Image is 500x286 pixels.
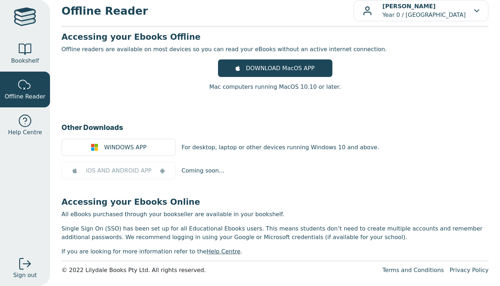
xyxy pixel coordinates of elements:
span: Help Centre [8,128,42,137]
span: WINDOWS APP [104,143,147,152]
a: Privacy Policy [450,267,489,273]
a: WINDOWS APP [61,139,176,156]
h3: Accessing your Ebooks Offline [61,31,489,42]
h3: Accessing your Ebooks Online [61,197,489,207]
span: Offline Reader [5,92,45,101]
div: © 2022 Lilydale Books Pty Ltd. All rights reserved. [61,266,377,275]
p: Year 0 / [GEOGRAPHIC_DATA] [382,2,466,19]
a: DOWNLOAD MacOS APP [218,59,332,77]
span: Bookshelf [11,57,39,65]
p: Single Sign On (SSO) has been set up for all Educational Ebooks users. This means students don’t ... [61,224,489,242]
span: iOS AND ANDROID APP [86,166,152,175]
h3: Other Downloads [61,122,489,133]
span: Sign out [13,271,37,280]
span: Offline Reader [61,3,353,19]
p: Coming soon... [182,166,224,175]
p: If you are looking for more information refer to the . [61,247,489,256]
span: DOWNLOAD MacOS APP [246,64,315,73]
p: Offline readers are available on most devices so you can read your eBooks without an active inter... [61,45,489,54]
p: Mac computers running MacOS 10.10 or later. [209,83,341,91]
p: For desktop, laptop or other devices running Windows 10 and above. [182,143,379,152]
a: Terms and Conditions [382,267,444,273]
p: All eBooks purchased through your bookseller are available in your bookshelf. [61,210,489,219]
a: Help Centre [207,248,241,255]
b: [PERSON_NAME] [382,3,436,10]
